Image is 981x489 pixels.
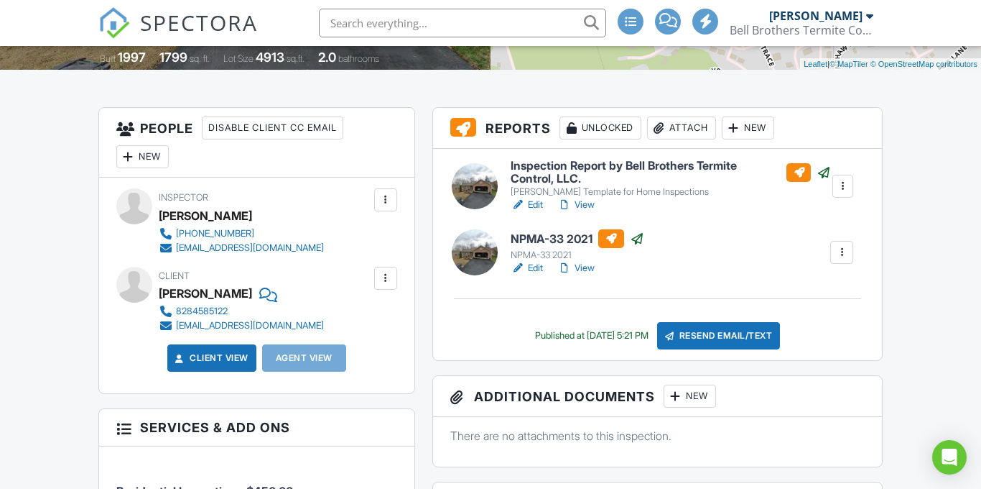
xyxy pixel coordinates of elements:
[511,261,543,275] a: Edit
[657,322,781,349] div: Resend Email/Text
[176,242,324,254] div: [EMAIL_ADDRESS][DOMAIN_NAME]
[140,7,258,37] span: SPECTORA
[98,7,130,39] img: The Best Home Inspection Software - Spectora
[804,60,827,68] a: Leaflet
[722,116,774,140] div: New
[256,50,284,65] div: 4913
[870,60,977,68] a: © OpenStreetMap contributors
[287,53,304,64] span: sq.ft.
[99,409,414,447] h3: Services & Add ons
[176,306,228,317] div: 8284585122
[159,319,324,333] a: [EMAIL_ADDRESS][DOMAIN_NAME]
[730,23,873,37] div: Bell Brothers Termite Control, LLC.
[535,330,648,342] div: Published at [DATE] 5:21 PM
[319,9,606,37] input: Search everything...
[932,440,967,475] div: Open Intercom Messenger
[511,160,831,198] a: Inspection Report by Bell Brothers Termite Control, LLC. [PERSON_NAME] Template for Home Inspections
[829,60,868,68] a: © MapTiler
[176,320,324,332] div: [EMAIL_ADDRESS][DOMAIN_NAME]
[159,304,324,319] a: 8284585122
[511,186,831,198] div: [PERSON_NAME] Template for Home Inspections
[159,227,324,241] a: [PHONE_NUMBER]
[800,58,981,70] div: |
[100,53,116,64] span: Built
[664,385,716,408] div: New
[223,53,254,64] span: Lot Size
[511,198,543,212] a: Edit
[202,116,343,140] div: Disable Client CC Email
[159,270,190,281] span: Client
[433,376,882,417] h3: Additional Documents
[159,205,252,227] div: [PERSON_NAME]
[159,50,187,65] div: 1799
[338,53,379,64] span: bathrooms
[116,145,169,168] div: New
[190,53,210,64] span: sq. ft.
[118,50,146,65] div: 1997
[769,9,863,23] div: [PERSON_NAME]
[559,116,641,140] div: Unlocked
[511,160,831,185] h6: Inspection Report by Bell Brothers Termite Control, LLC.
[176,228,254,239] div: [PHONE_NUMBER]
[159,283,252,304] div: [PERSON_NAME]
[172,351,248,365] a: Client View
[557,261,595,275] a: View
[99,108,414,178] h3: People
[511,229,644,261] a: NPMA-33 2021 NPMA-33 2021
[318,50,336,65] div: 2.0
[159,192,208,203] span: Inspector
[647,116,716,140] div: Attach
[557,198,595,212] a: View
[433,108,882,149] h3: Reports
[450,428,865,444] p: There are no attachments to this inspection.
[98,19,258,50] a: SPECTORA
[159,241,324,255] a: [EMAIL_ADDRESS][DOMAIN_NAME]
[511,229,644,248] h6: NPMA-33 2021
[511,250,644,261] div: NPMA-33 2021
